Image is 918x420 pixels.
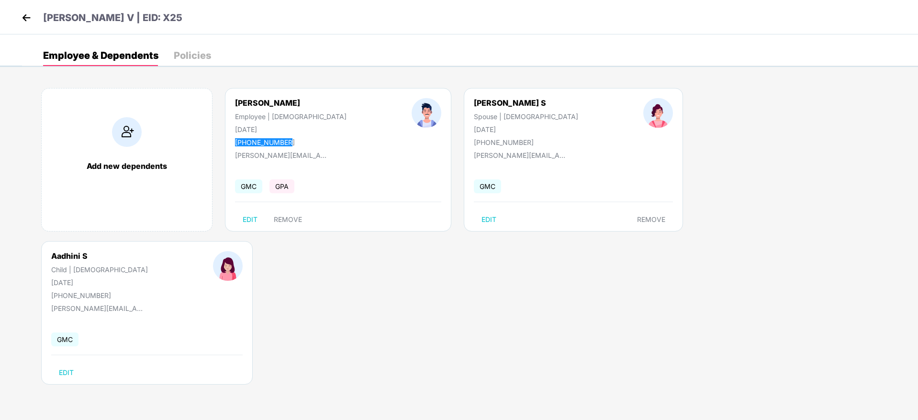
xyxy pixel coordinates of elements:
div: Aadhini S [51,251,148,261]
span: REMOVE [637,216,665,223]
div: [PERSON_NAME] S [474,98,578,108]
img: addIcon [112,117,142,147]
div: [DATE] [51,278,148,287]
img: profileImage [213,251,243,281]
div: [PERSON_NAME] [235,98,347,108]
span: REMOVE [274,216,302,223]
button: EDIT [474,212,504,227]
div: Add new dependents [51,161,202,171]
div: [PERSON_NAME][EMAIL_ADDRESS][DOMAIN_NAME] [235,151,331,159]
span: GMC [474,179,501,193]
div: [PERSON_NAME][EMAIL_ADDRESS][DOMAIN_NAME] [474,151,570,159]
div: [PHONE_NUMBER] [474,138,578,146]
div: [DATE] [474,125,578,133]
button: EDIT [235,212,265,227]
div: Employee & Dependents [43,51,158,60]
span: GMC [235,179,262,193]
span: EDIT [59,369,74,376]
p: [PERSON_NAME] V | EID: X25 [43,11,182,25]
div: Policies [174,51,211,60]
div: [PHONE_NUMBER] [235,138,347,146]
img: profileImage [643,98,673,128]
div: Employee | [DEMOGRAPHIC_DATA] [235,112,347,121]
span: GMC [51,332,78,346]
div: Child | [DEMOGRAPHIC_DATA] [51,265,148,274]
div: [PERSON_NAME][EMAIL_ADDRESS][DOMAIN_NAME] [51,304,147,312]
img: back [19,11,34,25]
span: EDIT [243,216,257,223]
img: profileImage [412,98,441,128]
span: GPA [269,179,294,193]
span: EDIT [481,216,496,223]
div: Spouse | [DEMOGRAPHIC_DATA] [474,112,578,121]
button: EDIT [51,365,81,380]
div: [DATE] [235,125,347,133]
button: REMOVE [629,212,673,227]
div: [PHONE_NUMBER] [51,291,148,299]
button: REMOVE [266,212,310,227]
